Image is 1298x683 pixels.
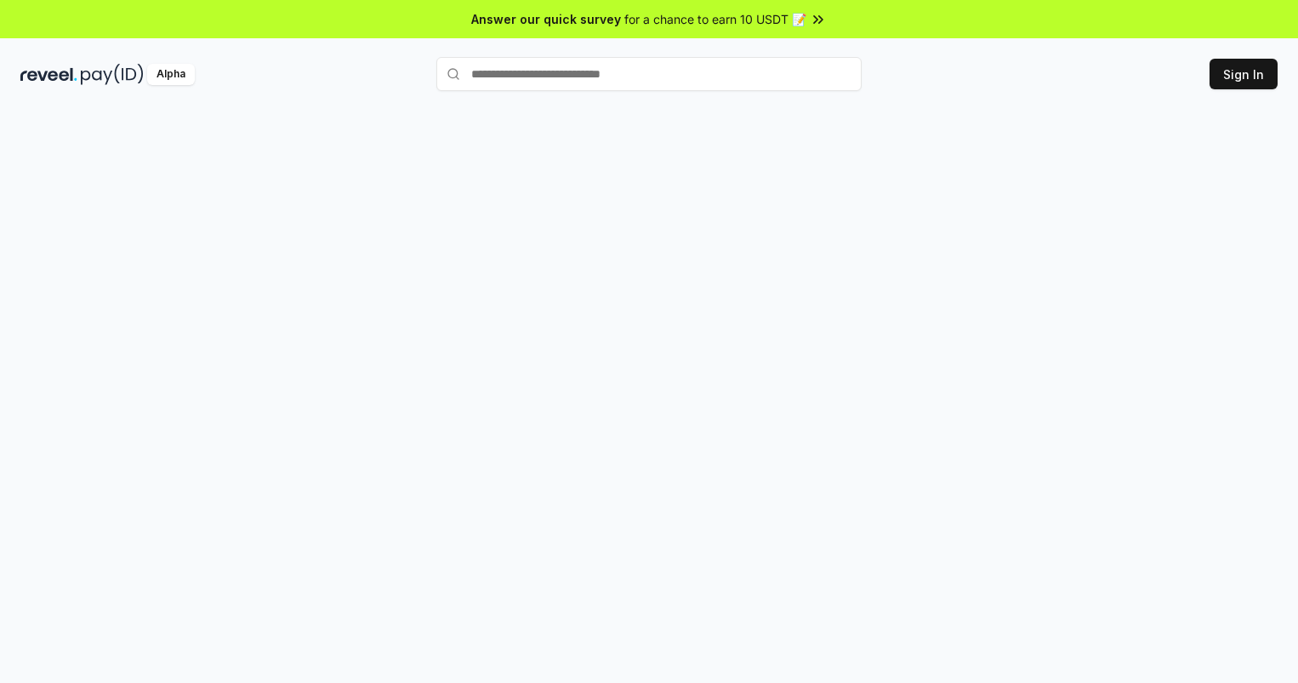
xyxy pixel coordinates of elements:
span: for a chance to earn 10 USDT 📝 [624,10,806,28]
span: Answer our quick survey [471,10,621,28]
button: Sign In [1210,59,1278,89]
div: Alpha [147,64,195,85]
img: pay_id [81,64,144,85]
img: reveel_dark [20,64,77,85]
